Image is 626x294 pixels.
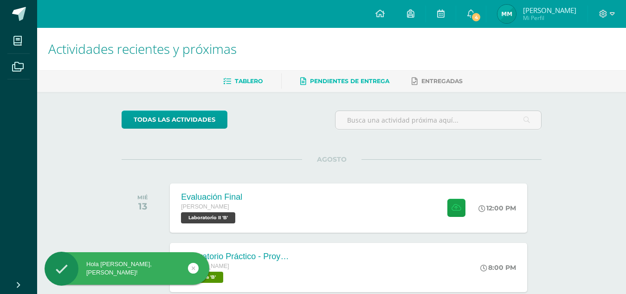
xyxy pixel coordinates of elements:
img: c2da81805868759161d3a85cbaf5f01a.png [497,5,516,23]
span: AGOSTO [302,155,361,163]
div: Laboratorio Práctico - Proyecto de Unidad [181,252,292,261]
div: 12:00 PM [478,204,516,212]
span: 4 [471,12,481,22]
a: Entregadas [412,74,463,89]
span: [PERSON_NAME] [181,203,229,210]
a: Pendientes de entrega [300,74,389,89]
div: MIÉ [137,194,148,201]
div: Hola [PERSON_NAME], [PERSON_NAME]! [45,260,209,277]
span: Mi Perfil [523,14,576,22]
div: 13 [137,201,148,212]
a: Tablero [223,74,263,89]
span: Laboratorio II 'B' [181,212,235,223]
span: Entregadas [421,78,463,85]
span: Actividades recientes y próximas [48,40,237,58]
span: [PERSON_NAME] [523,6,576,15]
div: 8:00 PM [480,263,516,272]
a: todas las Actividades [122,111,227,129]
input: Busca una actividad próxima aquí... [336,111,541,129]
div: Evaluación Final [181,192,242,202]
span: Pendientes de entrega [310,78,389,85]
span: Tablero [235,78,263,85]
